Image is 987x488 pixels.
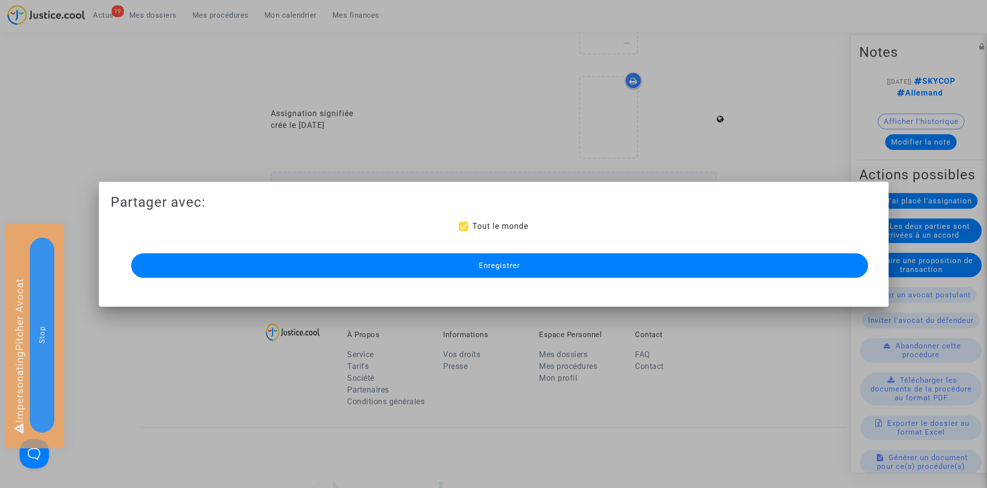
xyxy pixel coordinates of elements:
button: Enregistrer [131,253,868,278]
h2: Partager avec: [111,194,877,211]
span: Stop [38,326,47,343]
iframe: Help Scout Beacon - Open [20,439,49,468]
span: Tout le monde [472,221,528,231]
div: Impersonating [5,224,64,448]
span: Enregistrer [479,261,520,270]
